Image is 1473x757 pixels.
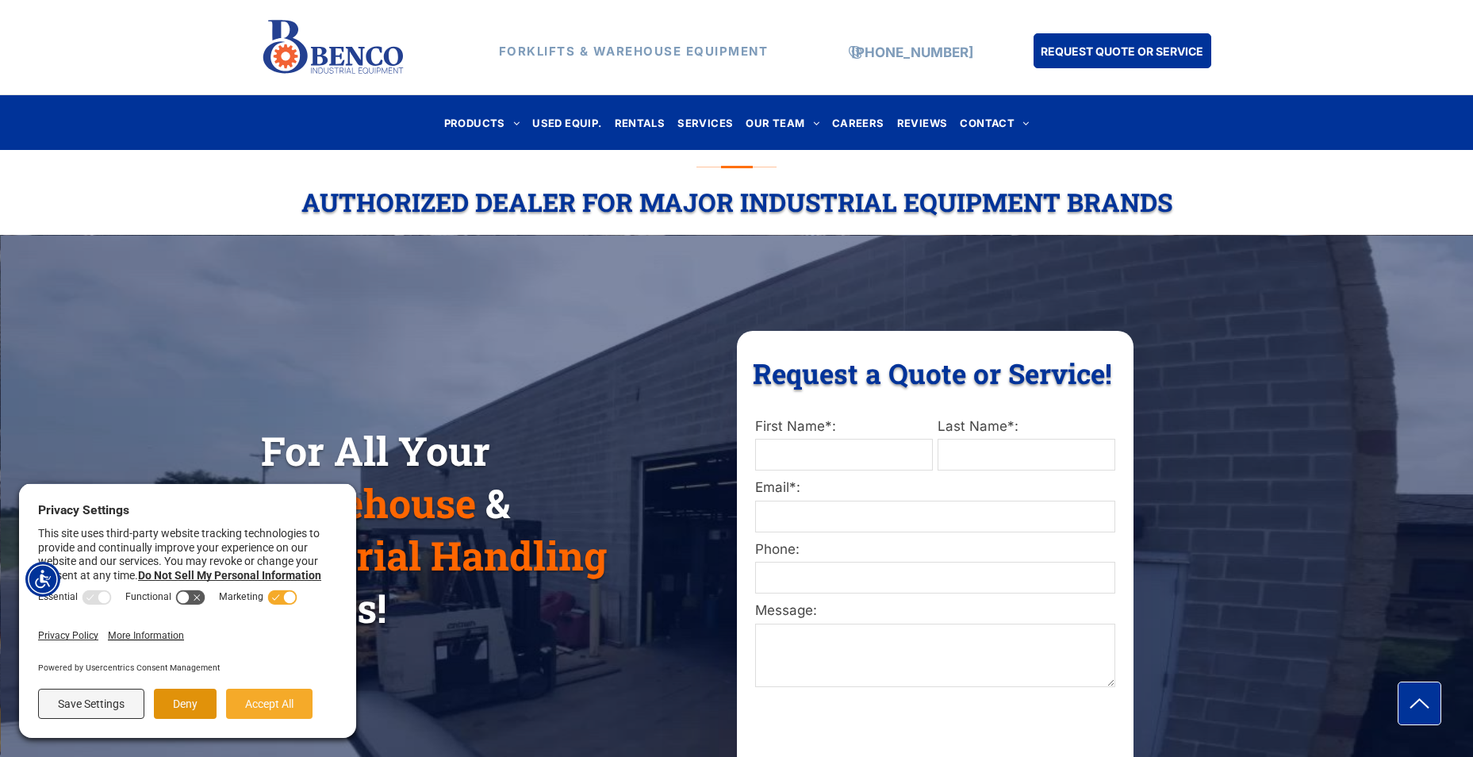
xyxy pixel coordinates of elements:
a: PRODUCTS [438,112,527,133]
label: Message: [755,601,1115,621]
span: For All Your [261,425,490,477]
span: Needs! [261,582,386,634]
span: Authorized Dealer For Major Industrial Equipment Brands [301,185,1172,219]
iframe: reCAPTCHA [754,697,972,753]
a: REVIEWS [891,112,954,133]
span: Warehouse [261,477,476,529]
label: Email*: [755,478,1115,498]
a: SERVICES [671,112,739,133]
label: Phone: [755,540,1115,560]
strong: FORKLIFTS & WAREHOUSE EQUIPMENT [499,44,769,59]
a: REQUEST QUOTE OR SERVICE [1034,33,1211,68]
a: OUR TEAM [739,112,826,133]
div: Accessibility Menu [25,562,60,597]
a: CONTACT [953,112,1035,133]
span: REQUEST QUOTE OR SERVICE [1041,37,1203,66]
a: CAREERS [826,112,891,133]
span: Request a Quote or Service! [753,355,1112,391]
a: [PHONE_NUMBER] [851,44,973,60]
span: & [485,477,510,529]
a: USED EQUIP. [526,112,608,133]
a: RENTALS [608,112,672,133]
label: First Name*: [755,417,933,437]
span: Material Handling [261,529,607,582]
label: Last Name*: [938,417,1115,437]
